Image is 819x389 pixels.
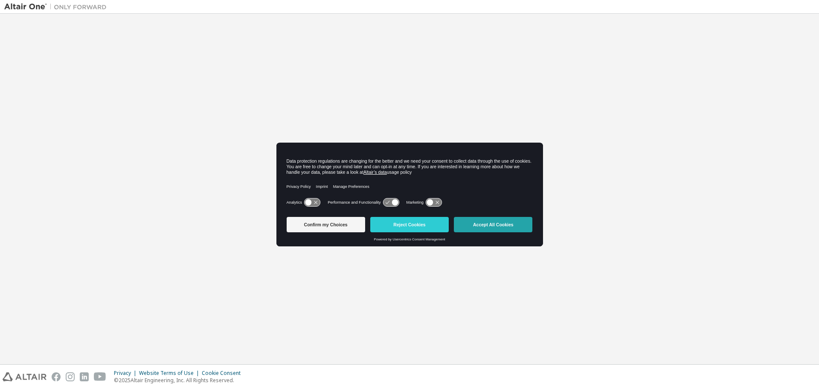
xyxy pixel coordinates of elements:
img: youtube.svg [94,372,106,381]
img: altair_logo.svg [3,372,46,381]
div: Website Terms of Use [139,370,202,377]
img: instagram.svg [66,372,75,381]
p: © 2025 Altair Engineering, Inc. All Rights Reserved. [114,377,246,384]
div: Cookie Consent [202,370,246,377]
div: Privacy [114,370,139,377]
img: linkedin.svg [80,372,89,381]
img: Altair One [4,3,111,11]
img: facebook.svg [52,372,61,381]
